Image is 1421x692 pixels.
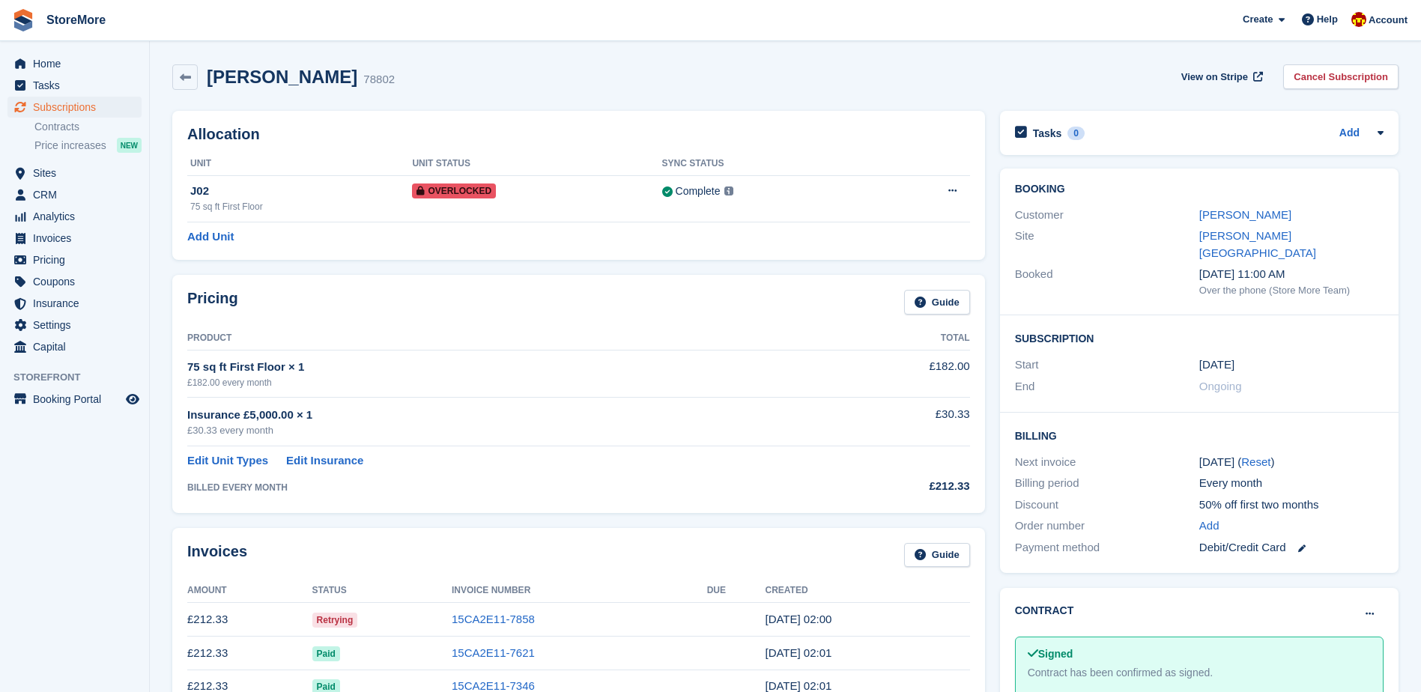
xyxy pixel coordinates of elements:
[1015,207,1199,224] div: Customer
[412,152,661,176] th: Unit Status
[187,543,247,568] h2: Invoices
[33,97,123,118] span: Subscriptions
[33,389,123,410] span: Booking Portal
[187,376,823,389] div: £182.00 every month
[1317,12,1338,27] span: Help
[117,138,142,153] div: NEW
[33,315,123,336] span: Settings
[724,186,733,195] img: icon-info-grey-7440780725fd019a000dd9b08b2336e03edf1995a4989e88bcd33f0948082b44.svg
[187,152,412,176] th: Unit
[1015,228,1199,261] div: Site
[1028,646,1371,662] div: Signed
[33,293,123,314] span: Insurance
[7,293,142,314] a: menu
[7,53,142,74] a: menu
[34,139,106,153] span: Price increases
[286,452,363,470] a: Edit Insurance
[676,183,721,199] div: Complete
[1199,283,1384,298] div: Over the phone (Store More Team)
[187,423,823,438] div: £30.33 every month
[7,75,142,96] a: menu
[1015,454,1199,471] div: Next invoice
[1015,330,1384,345] h2: Subscription
[765,646,831,659] time: 2025-07-26 01:01:12 UTC
[1351,12,1366,27] img: Store More Team
[765,679,831,692] time: 2025-06-26 01:01:06 UTC
[7,249,142,270] a: menu
[1033,127,1062,140] h2: Tasks
[1199,454,1384,471] div: [DATE] ( )
[1339,125,1360,142] a: Add
[1199,380,1242,392] span: Ongoing
[1243,12,1273,27] span: Create
[34,137,142,154] a: Price increases NEW
[1067,127,1085,140] div: 0
[187,481,823,494] div: BILLED EVERY MONTH
[190,200,412,213] div: 75 sq ft First Floor
[312,613,358,628] span: Retrying
[312,646,340,661] span: Paid
[13,370,149,385] span: Storefront
[7,271,142,292] a: menu
[823,350,970,397] td: £182.00
[1175,64,1266,89] a: View on Stripe
[33,163,123,183] span: Sites
[452,679,535,692] a: 15CA2E11-7346
[7,389,142,410] a: menu
[1199,356,1234,374] time: 2025-03-26 01:00:00 UTC
[7,97,142,118] a: menu
[33,228,123,249] span: Invoices
[707,579,766,603] th: Due
[1283,64,1399,89] a: Cancel Subscription
[1369,13,1408,28] span: Account
[312,579,452,603] th: Status
[823,327,970,350] th: Total
[33,75,123,96] span: Tasks
[187,126,970,143] h2: Allocation
[190,183,412,200] div: J02
[1015,539,1199,556] div: Payment method
[1199,518,1219,535] a: Add
[7,163,142,183] a: menu
[7,315,142,336] a: menu
[823,478,970,495] div: £212.33
[187,359,823,376] div: 75 sq ft First Floor × 1
[1199,475,1384,492] div: Every month
[33,271,123,292] span: Coupons
[7,336,142,357] a: menu
[1015,475,1199,492] div: Billing period
[1015,428,1384,443] h2: Billing
[187,327,823,350] th: Product
[7,184,142,205] a: menu
[1199,229,1316,259] a: [PERSON_NAME][GEOGRAPHIC_DATA]
[1199,497,1384,514] div: 50% off first two months
[187,407,823,424] div: Insurance £5,000.00 × 1
[187,603,312,637] td: £212.33
[1015,183,1384,195] h2: Booking
[662,152,876,176] th: Sync Status
[1199,539,1384,556] div: Debit/Credit Card
[33,206,123,227] span: Analytics
[33,336,123,357] span: Capital
[452,579,707,603] th: Invoice Number
[187,579,312,603] th: Amount
[823,398,970,446] td: £30.33
[33,53,123,74] span: Home
[1199,266,1384,283] div: [DATE] 11:00 AM
[1241,455,1270,468] a: Reset
[7,228,142,249] a: menu
[34,120,142,134] a: Contracts
[187,228,234,246] a: Add Unit
[187,290,238,315] h2: Pricing
[765,613,831,625] time: 2025-08-26 01:00:37 UTC
[904,290,970,315] a: Guide
[187,637,312,670] td: £212.33
[33,184,123,205] span: CRM
[1015,378,1199,395] div: End
[187,452,268,470] a: Edit Unit Types
[33,249,123,270] span: Pricing
[1015,518,1199,535] div: Order number
[1015,266,1199,297] div: Booked
[40,7,112,32] a: StoreMore
[412,183,496,198] span: Overlocked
